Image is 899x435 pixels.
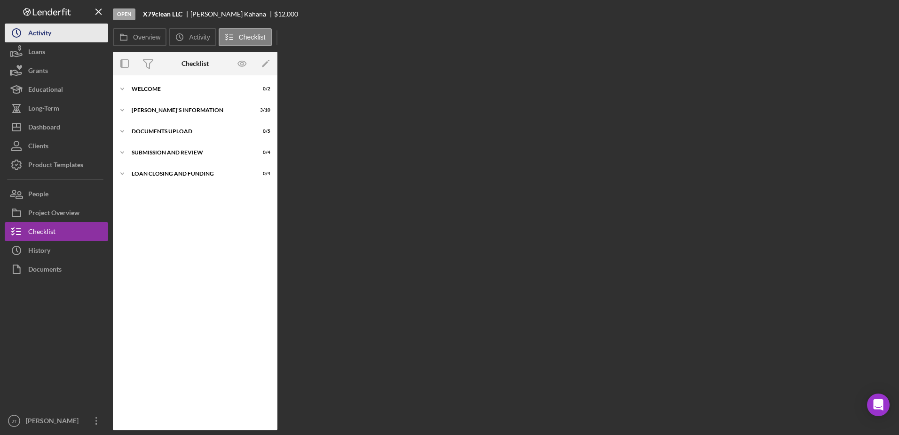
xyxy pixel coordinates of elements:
[28,99,59,120] div: Long-Term
[253,86,270,92] div: 0 / 2
[132,86,247,92] div: WELCOME
[181,60,209,67] div: Checklist
[5,411,108,430] button: JT[PERSON_NAME]
[5,155,108,174] button: Product Templates
[239,33,266,41] label: Checklist
[190,10,274,18] div: [PERSON_NAME] Kahana
[28,241,50,262] div: History
[28,137,48,158] div: Clients
[133,33,160,41] label: Overview
[113,28,166,46] button: Overview
[143,10,182,18] b: X79clean LLC
[28,42,45,64] div: Loans
[132,129,247,134] div: DOCUMENTS UPLOAD
[28,24,51,45] div: Activity
[5,137,108,155] button: Clients
[169,28,216,46] button: Activity
[28,155,83,177] div: Product Templates
[5,118,108,137] button: Dashboard
[5,222,108,241] button: Checklist
[274,10,298,18] span: $12,000
[5,185,108,203] button: People
[253,107,270,113] div: 3 / 10
[132,107,247,113] div: [PERSON_NAME]'S INFORMATION
[5,203,108,222] button: Project Overview
[28,118,60,139] div: Dashboard
[253,150,270,155] div: 0 / 4
[28,222,55,243] div: Checklist
[132,171,247,177] div: LOAN CLOSING AND FUNDING
[5,61,108,80] button: Grants
[189,33,210,41] label: Activity
[5,241,108,260] button: History
[253,171,270,177] div: 0 / 4
[24,411,85,433] div: [PERSON_NAME]
[5,99,108,118] button: Long-Term
[219,28,272,46] button: Checklist
[132,150,247,155] div: SUBMISSION AND REVIEW
[28,80,63,101] div: Educational
[867,394,890,416] div: Open Intercom Messenger
[28,61,48,82] div: Grants
[28,203,79,225] div: Project Overview
[5,42,108,61] button: Loans
[253,129,270,134] div: 0 / 5
[5,24,108,42] button: Activity
[28,185,48,206] div: People
[113,8,135,20] div: Open
[28,260,62,281] div: Documents
[5,80,108,99] button: Educational
[5,260,108,279] button: Documents
[12,419,17,424] text: JT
